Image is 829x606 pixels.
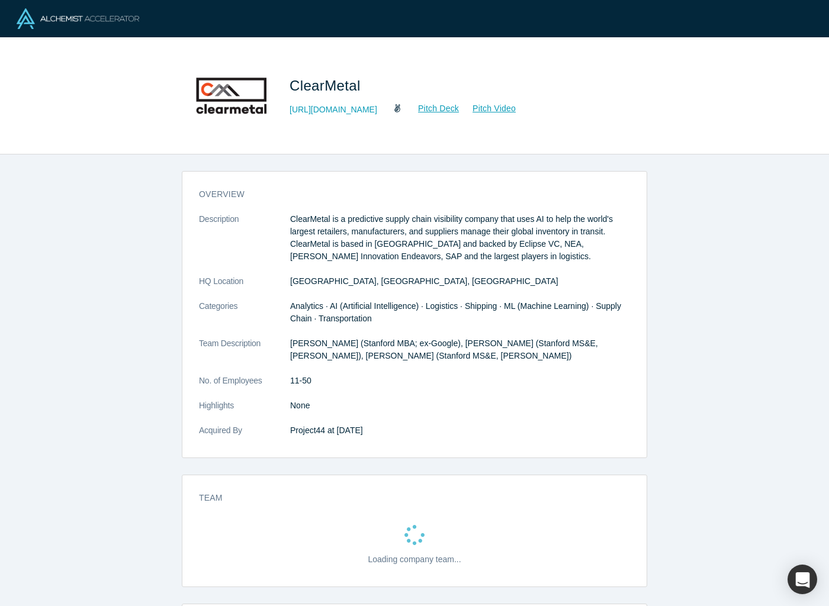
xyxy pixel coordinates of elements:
dd: Project44 at [DATE] [290,424,630,437]
p: ClearMetal is a predictive supply chain visibility company that uses AI to help the world's large... [290,213,630,263]
p: [PERSON_NAME] (Stanford MBA; ex-Google), [PERSON_NAME] (Stanford MS&E, [PERSON_NAME]), [PERSON_NA... [290,337,630,362]
a: Pitch Video [460,102,516,115]
dd: 11-50 [290,375,630,387]
span: ClearMetal [290,78,365,94]
span: Analytics · AI (Artificial Intelligence) · Logistics · Shipping · ML (Machine Learning) · Supply ... [290,301,621,323]
p: None [290,399,630,412]
p: Loading company team... [368,553,461,566]
dt: Team Description [199,337,290,375]
dt: No. of Employees [199,375,290,399]
a: Pitch Deck [405,102,460,115]
dt: HQ Location [199,275,290,300]
img: Alchemist Logo [17,8,139,29]
dt: Highlights [199,399,290,424]
dd: [GEOGRAPHIC_DATA], [GEOGRAPHIC_DATA], [GEOGRAPHIC_DATA] [290,275,630,288]
dt: Acquired By [199,424,290,449]
img: ClearMetal's Logo [190,54,273,137]
a: [URL][DOMAIN_NAME] [290,104,377,116]
dt: Categories [199,300,290,337]
dt: Description [199,213,290,275]
h3: Team [199,492,613,504]
h3: overview [199,188,613,201]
